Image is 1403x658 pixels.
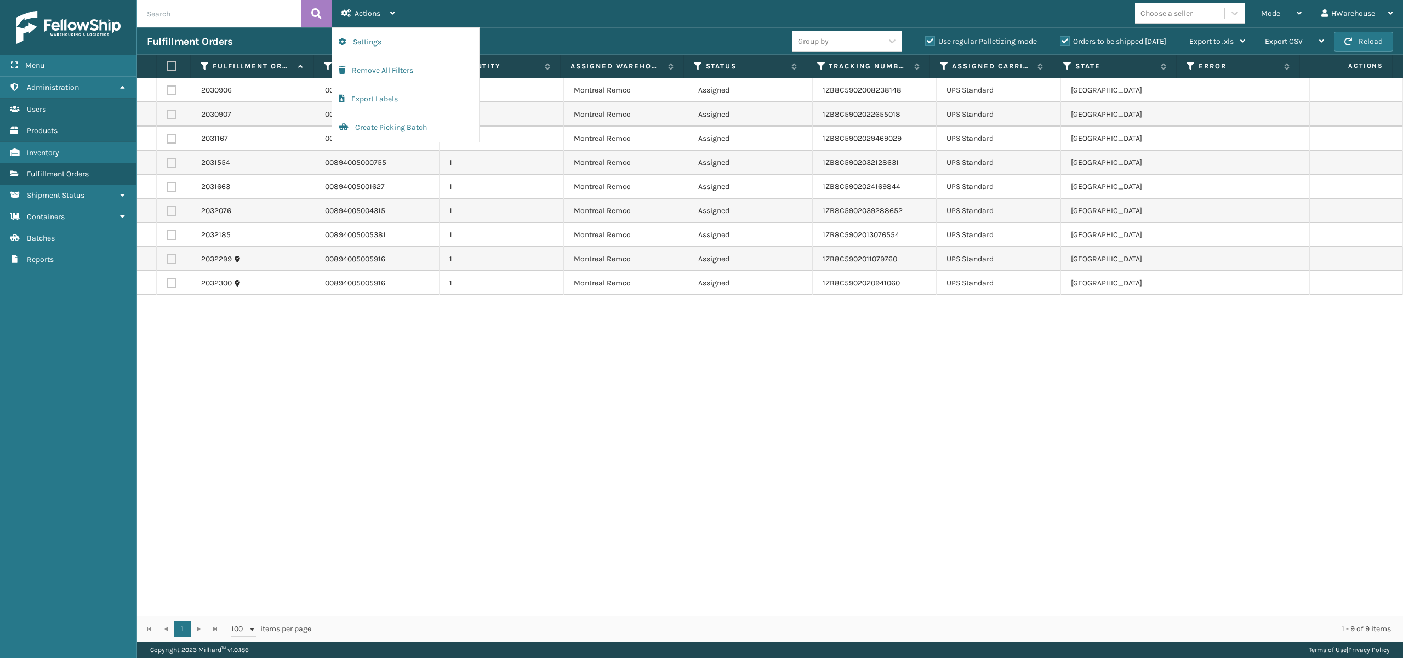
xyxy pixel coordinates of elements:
td: 00894004997930 [315,127,440,151]
span: Batches [27,233,55,243]
td: 1 [440,223,564,247]
a: 1ZB8C5902008238148 [823,85,902,95]
span: Actions [355,9,380,18]
td: 1 [440,199,564,223]
td: UPS Standard [937,271,1061,295]
td: [GEOGRAPHIC_DATA] [1061,151,1185,175]
td: Montreal Remco [564,271,688,295]
a: 1ZB8C5902039288652 [823,206,903,215]
td: Montreal Remco [564,102,688,127]
label: Use regular Palletizing mode [925,37,1037,46]
label: Assigned Warehouse [571,61,663,71]
td: [GEOGRAPHIC_DATA] [1061,271,1185,295]
td: Assigned [688,151,813,175]
td: Montreal Remco [564,199,688,223]
td: [GEOGRAPHIC_DATA] [1061,127,1185,151]
td: 00894005005916 [315,247,440,271]
button: Remove All Filters [332,56,479,85]
span: Mode [1261,9,1280,18]
td: UPS Standard [937,102,1061,127]
div: | [1309,642,1390,658]
span: Actions [1303,57,1390,75]
a: 2030906 [201,85,232,96]
a: 1 [174,621,191,637]
td: UPS Standard [937,127,1061,151]
div: 1 - 9 of 9 items [327,623,1391,634]
td: 1 [440,247,564,271]
div: Choose a seller [1140,8,1193,19]
td: 1 [440,151,564,175]
a: 2030907 [201,109,231,120]
span: Menu [25,61,44,70]
span: 100 [231,623,248,634]
a: 1ZB8C5902020941060 [823,278,900,288]
h3: Fulfillment Orders [147,35,232,48]
td: 00894005005916 [315,271,440,295]
span: Shipment Status [27,191,84,200]
a: 2031554 [201,157,230,168]
td: UPS Standard [937,223,1061,247]
button: Export Labels [332,85,479,113]
td: 00894004994469 [315,102,440,127]
label: State [1075,61,1155,71]
td: [GEOGRAPHIC_DATA] [1061,199,1185,223]
td: 00894004994469 [315,78,440,102]
td: 1 [440,102,564,127]
a: 1ZB8C5902024169844 [823,182,900,191]
a: 1ZB8C5902013076554 [823,230,899,239]
label: Tracking Number [829,61,909,71]
td: [GEOGRAPHIC_DATA] [1061,78,1185,102]
img: logo [16,11,121,44]
span: Containers [27,212,65,221]
p: Copyright 2023 Milliard™ v 1.0.186 [150,642,249,658]
a: 1ZB8C5902029469029 [823,134,902,143]
a: 2032185 [201,230,231,241]
td: Montreal Remco [564,223,688,247]
td: 1 [440,271,564,295]
td: UPS Standard [937,175,1061,199]
td: Montreal Remco [564,247,688,271]
td: UPS Standard [937,78,1061,102]
td: Assigned [688,271,813,295]
a: 2032299 [201,254,232,265]
label: Error [1199,61,1279,71]
td: Montreal Remco [564,151,688,175]
label: Assigned Carrier Service [952,61,1032,71]
td: Assigned [688,175,813,199]
button: Settings [332,28,479,56]
label: Quantity [459,61,539,71]
td: [GEOGRAPHIC_DATA] [1061,175,1185,199]
span: items per page [231,621,311,637]
td: [GEOGRAPHIC_DATA] [1061,102,1185,127]
td: Assigned [688,102,813,127]
a: 1ZB8C5902032128631 [823,158,899,167]
button: Reload [1334,32,1393,52]
a: 2031663 [201,181,230,192]
span: Users [27,105,46,114]
label: Status [706,61,786,71]
span: Administration [27,83,79,92]
label: Fulfillment Order Id [213,61,293,71]
td: Montreal Remco [564,127,688,151]
td: 00894005001627 [315,175,440,199]
td: Assigned [688,78,813,102]
a: 2032300 [201,278,232,289]
a: 2031167 [201,133,228,144]
td: UPS Standard [937,247,1061,271]
a: Terms of Use [1309,646,1347,654]
td: [GEOGRAPHIC_DATA] [1061,223,1185,247]
td: Assigned [688,247,813,271]
td: Montreal Remco [564,78,688,102]
td: 00894005004315 [315,199,440,223]
button: Create Picking Batch [332,113,479,142]
td: Montreal Remco [564,175,688,199]
td: Assigned [688,199,813,223]
span: Inventory [27,148,59,157]
label: Orders to be shipped [DATE] [1060,37,1166,46]
td: Assigned [688,127,813,151]
td: [GEOGRAPHIC_DATA] [1061,247,1185,271]
td: UPS Standard [937,199,1061,223]
a: 1ZB8C5902011079760 [823,254,897,264]
td: 00894005005381 [315,223,440,247]
a: Privacy Policy [1348,646,1390,654]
